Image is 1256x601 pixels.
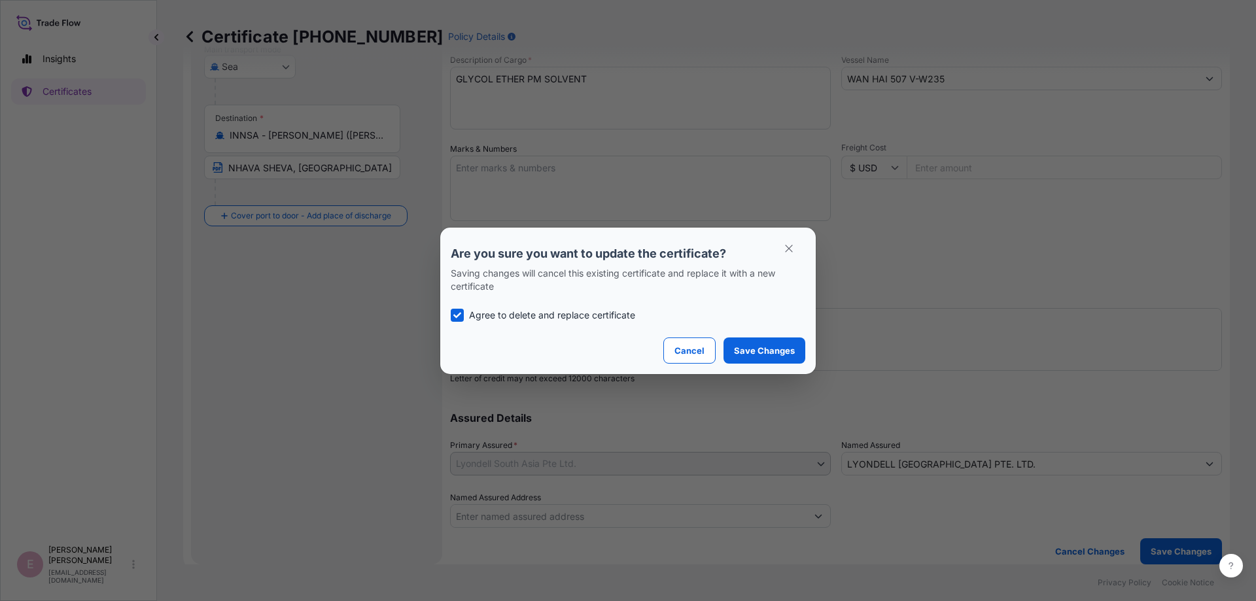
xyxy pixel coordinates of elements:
button: Cancel [663,337,716,364]
button: Save Changes [724,337,805,364]
p: Are you sure you want to update the certificate? [451,246,805,262]
p: Saving changes will cancel this existing certificate and replace it with a new certificate [451,267,805,293]
p: Agree to delete and replace certificate [469,309,635,322]
p: Cancel [674,344,705,357]
p: Save Changes [734,344,795,357]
